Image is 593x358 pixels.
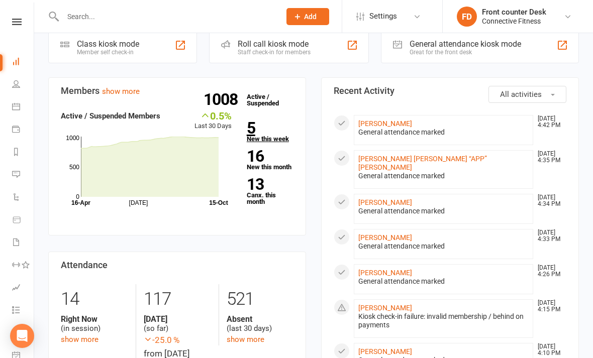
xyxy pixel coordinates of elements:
[304,13,317,21] span: Add
[227,314,293,324] strong: Absent
[61,314,128,333] div: (in session)
[334,86,566,96] h3: Recent Activity
[144,284,211,314] div: 117
[227,314,293,333] div: (last 30 days)
[61,314,128,324] strong: Right Now
[77,49,139,56] div: Member self check-in
[247,121,289,136] strong: 5
[286,8,329,25] button: Add
[247,121,293,142] a: 5New this week
[204,92,242,107] strong: 1008
[247,177,293,205] a: 13Canx. this month
[358,172,529,180] div: General attendance marked
[61,284,128,314] div: 14
[358,198,412,206] a: [PERSON_NAME]
[12,74,35,96] a: People
[227,284,293,314] div: 521
[61,86,293,96] h3: Members
[533,265,566,278] time: [DATE] 4:26 PM
[12,209,35,232] a: Product Sales
[358,312,529,329] div: Kiosk check-in failure: invalid membership / behind on payments
[247,149,289,164] strong: 16
[457,7,477,27] div: FD
[358,269,412,277] a: [PERSON_NAME]
[533,194,566,207] time: [DATE] 4:34 PM
[194,110,232,121] div: 0.5%
[410,39,521,49] div: General attendance kiosk mode
[61,111,160,121] strong: Active / Suspended Members
[12,96,35,119] a: Calendar
[247,177,289,192] strong: 13
[533,229,566,243] time: [DATE] 4:33 PM
[533,115,566,129] time: [DATE] 4:42 PM
[482,17,546,26] div: Connective Fitness
[10,324,34,348] div: Open Intercom Messenger
[12,51,35,74] a: Dashboard
[358,155,487,171] a: [PERSON_NAME] [PERSON_NAME] “APP” [PERSON_NAME]
[358,207,529,215] div: General attendance marked
[242,86,286,114] a: 1008Active / Suspended
[533,300,566,313] time: [DATE] 4:15 PM
[238,39,311,49] div: Roll call kiosk mode
[358,242,529,251] div: General attendance marked
[77,39,139,49] div: Class kiosk mode
[358,233,412,242] a: [PERSON_NAME]
[227,335,264,344] a: show more
[12,322,35,345] a: What's New
[358,277,529,286] div: General attendance marked
[533,343,566,356] time: [DATE] 4:10 PM
[358,128,529,137] div: General attendance marked
[60,10,273,24] input: Search...
[410,49,521,56] div: Great for the front desk
[369,5,397,28] span: Settings
[358,120,412,128] a: [PERSON_NAME]
[238,49,311,56] div: Staff check-in for members
[533,151,566,164] time: [DATE] 4:35 PM
[61,335,98,344] a: show more
[488,86,566,103] button: All activities
[358,304,412,312] a: [PERSON_NAME]
[194,110,232,132] div: Last 30 Days
[144,333,211,347] span: -25.0 %
[482,8,546,17] div: Front counter Desk
[358,347,412,355] a: [PERSON_NAME]
[61,260,293,270] h3: Attendance
[144,314,211,324] strong: [DATE]
[500,90,542,99] span: All activities
[102,87,140,96] a: show more
[12,119,35,142] a: Payments
[144,314,211,333] div: (so far)
[12,277,35,300] a: Assessments
[12,142,35,164] a: Reports
[247,149,293,170] a: 16New this month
